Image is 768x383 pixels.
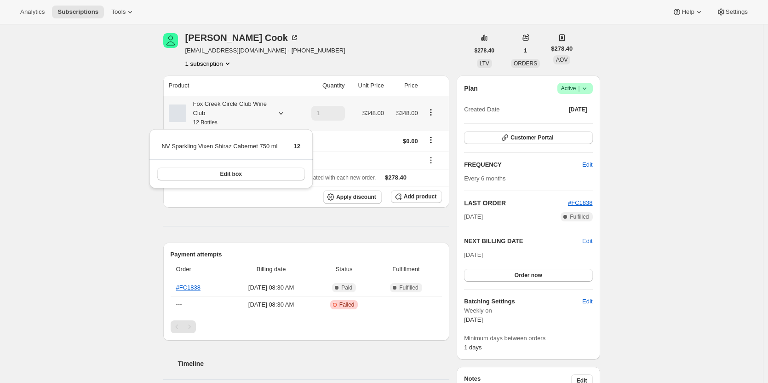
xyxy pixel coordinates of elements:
[682,8,694,16] span: Help
[577,294,598,309] button: Edit
[336,193,376,201] span: Apply discount
[376,265,436,274] span: Fulfillment
[524,47,527,54] span: 1
[185,46,345,55] span: [EMAIL_ADDRESS][DOMAIN_NAME] · [PHONE_NUMBER]
[464,269,592,282] button: Order now
[475,47,494,54] span: $278.40
[464,212,483,221] span: [DATE]
[464,344,481,351] span: 1 days
[568,199,592,206] a: #FC1838
[582,237,592,246] button: Edit
[348,75,387,96] th: Unit Price
[171,250,442,259] h2: Payment attempts
[176,301,182,308] span: ---
[469,44,500,57] button: $278.40
[396,110,418,116] span: $348.00
[464,251,483,258] span: [DATE]
[711,6,753,18] button: Settings
[570,213,589,221] span: Fulfilled
[569,106,587,113] span: [DATE]
[563,103,593,116] button: [DATE]
[391,190,442,203] button: Add product
[193,119,218,126] small: 12 Bottles
[52,6,104,18] button: Subscriptions
[464,160,582,169] h2: FREQUENCY
[171,259,227,279] th: Order
[464,316,483,323] span: [DATE]
[20,8,45,16] span: Analytics
[464,297,582,306] h6: Batching Settings
[464,198,568,208] h2: LAST ORDER
[176,284,201,291] a: #FC1838
[464,84,478,93] h2: Plan
[464,237,582,246] h2: NEXT BILLING DATE
[399,284,418,291] span: Fulfilled
[178,359,450,368] h2: Timeline
[515,272,542,279] span: Order now
[561,84,589,93] span: Active
[157,168,305,180] button: Edit box
[163,75,299,96] th: Product
[323,190,382,204] button: Apply discount
[293,143,300,150] span: 12
[186,99,269,127] div: Fox Creek Circle Club Wine Club
[15,6,50,18] button: Analytics
[57,8,98,16] span: Subscriptions
[318,265,370,274] span: Status
[220,170,242,178] span: Edit box
[385,174,407,181] span: $278.40
[230,300,313,309] span: [DATE] · 08:30 AM
[514,60,537,67] span: ORDERS
[464,334,592,343] span: Minimum days between orders
[578,85,579,92] span: |
[404,193,436,200] span: Add product
[171,320,442,333] nav: Pagination
[582,297,592,306] span: Edit
[464,175,505,182] span: Every 6 months
[582,160,592,169] span: Edit
[556,57,567,63] span: AOV
[230,265,313,274] span: Billing date
[185,33,299,42] div: [PERSON_NAME] Cook
[518,44,533,57] button: 1
[403,138,418,145] span: $0.00
[424,107,438,117] button: Product actions
[577,157,598,172] button: Edit
[464,131,592,144] button: Customer Portal
[298,75,347,96] th: Quantity
[568,198,592,208] button: #FC1838
[185,59,232,68] button: Product actions
[464,105,499,114] span: Created Date
[510,134,553,141] span: Customer Portal
[480,60,489,67] span: LTV
[551,44,573,53] span: $278.40
[341,284,352,291] span: Paid
[726,8,748,16] span: Settings
[667,6,709,18] button: Help
[161,141,278,158] td: NV Sparkling Vixen Shiraz Cabernet 750 ml
[387,75,421,96] th: Price
[339,301,355,308] span: Failed
[230,283,313,292] span: [DATE] · 08:30 AM
[163,33,178,48] span: Bruce Cook
[362,110,384,116] span: $348.00
[424,135,438,145] button: Shipping actions
[464,306,592,315] span: Weekly on
[111,8,126,16] span: Tools
[106,6,140,18] button: Tools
